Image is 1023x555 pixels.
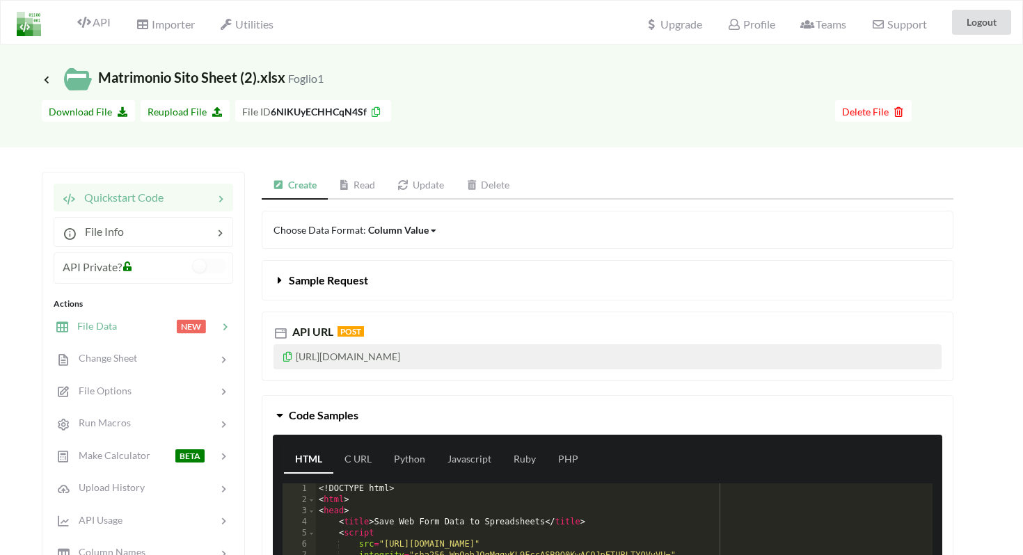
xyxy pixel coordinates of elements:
p: [URL][DOMAIN_NAME] [273,344,942,369]
img: /static/media/localFileIcon.eab6d1cc.svg [64,65,92,93]
span: File Info [77,225,124,238]
span: File Data [69,320,117,332]
span: Sample Request [289,273,368,287]
span: API Private? [63,260,122,273]
small: Foglio1 [288,72,324,85]
a: Python [383,446,436,474]
span: Run Macros [70,417,131,428]
span: POST [338,326,364,337]
span: Delete File [842,106,905,118]
span: Utilities [220,17,273,31]
span: Upload History [70,481,145,493]
span: Teams [800,17,846,31]
span: Matrimonio Sito Sheet (2).xlsx [42,69,324,86]
span: Importer [136,17,194,31]
button: Download File [42,100,135,122]
span: BETA [175,449,205,462]
button: Code Samples [262,396,953,435]
span: Change Sheet [70,352,137,364]
a: Ruby [502,446,547,474]
button: Logout [952,10,1011,35]
div: 3 [283,506,316,517]
span: Download File [49,106,128,118]
div: Actions [54,298,233,310]
a: Update [386,172,455,200]
span: API [77,15,111,29]
span: Upgrade [645,19,702,30]
span: API Usage [70,514,122,526]
a: C URL [333,446,383,474]
a: Read [328,172,387,200]
div: 5 [283,528,316,539]
span: API URL [290,325,333,338]
button: Sample Request [262,261,953,300]
a: HTML [284,446,333,474]
span: Code Samples [289,408,358,421]
span: Profile [727,17,775,31]
div: 6 [283,539,316,550]
button: Reupload File [141,100,230,122]
span: Choose Data Format: [273,224,438,236]
div: Column Value [368,223,429,237]
span: Support [871,19,926,30]
div: 2 [283,494,316,506]
span: Reupload File [148,106,223,118]
div: 1 [283,483,316,494]
a: PHP [547,446,589,474]
img: LogoIcon.png [17,12,41,36]
a: Javascript [436,446,502,474]
div: 4 [283,517,316,528]
a: Delete [455,172,521,200]
a: Create [262,172,328,200]
b: 6NlKUyECHHCqN4Sf [271,106,367,118]
button: Delete File [835,100,912,122]
span: Quickstart Code [76,191,164,204]
span: NEW [177,320,206,333]
span: Make Calculator [70,449,150,461]
span: File Options [70,385,132,396]
span: File ID [242,106,271,118]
